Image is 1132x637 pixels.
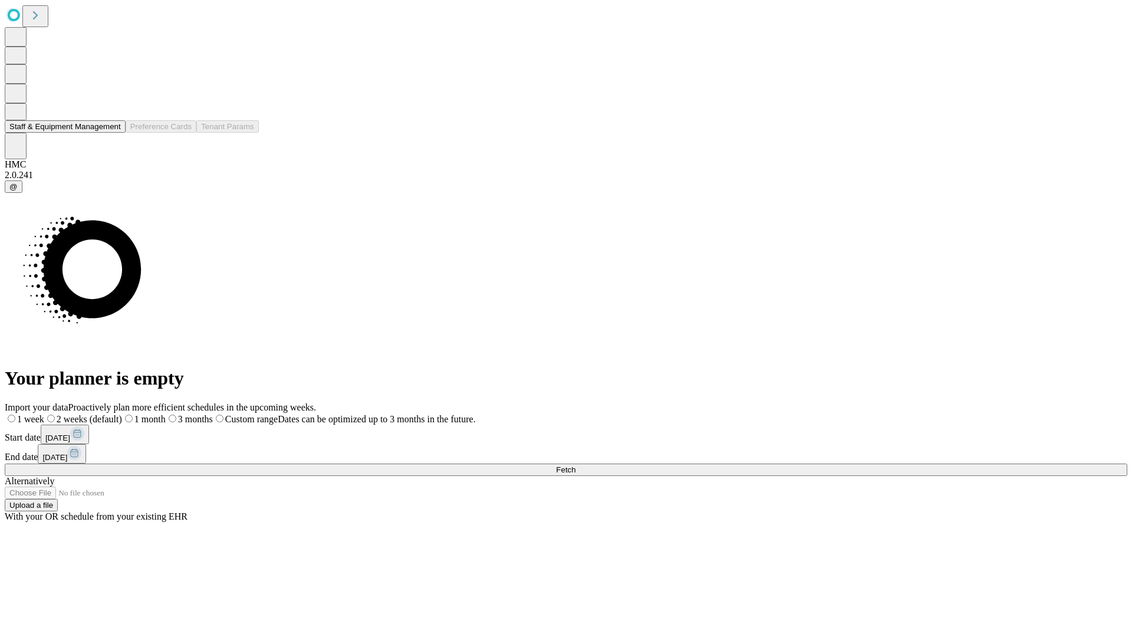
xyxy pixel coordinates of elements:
span: Import your data [5,402,68,412]
span: 2 weeks (default) [57,414,122,424]
h1: Your planner is empty [5,367,1127,389]
span: 1 month [134,414,166,424]
input: Custom rangeDates can be optimized up to 3 months in the future. [216,415,223,422]
div: HMC [5,159,1127,170]
span: Alternatively [5,476,54,486]
span: @ [9,182,18,191]
span: Proactively plan more efficient schedules in the upcoming weeks. [68,402,316,412]
span: Fetch [556,465,575,474]
input: 1 month [125,415,133,422]
div: 2.0.241 [5,170,1127,180]
button: Preference Cards [126,120,196,133]
button: @ [5,180,22,193]
span: With your OR schedule from your existing EHR [5,511,187,521]
input: 2 weeks (default) [47,415,55,422]
button: Tenant Params [196,120,259,133]
span: [DATE] [42,453,67,462]
span: Dates can be optimized up to 3 months in the future. [278,414,475,424]
span: 1 week [17,414,44,424]
button: Staff & Equipment Management [5,120,126,133]
input: 1 week [8,415,15,422]
button: [DATE] [41,425,89,444]
button: Upload a file [5,499,58,511]
div: Start date [5,425,1127,444]
span: [DATE] [45,434,70,442]
button: [DATE] [38,444,86,464]
span: 3 months [178,414,213,424]
div: End date [5,444,1127,464]
button: Fetch [5,464,1127,476]
input: 3 months [169,415,176,422]
span: Custom range [225,414,278,424]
